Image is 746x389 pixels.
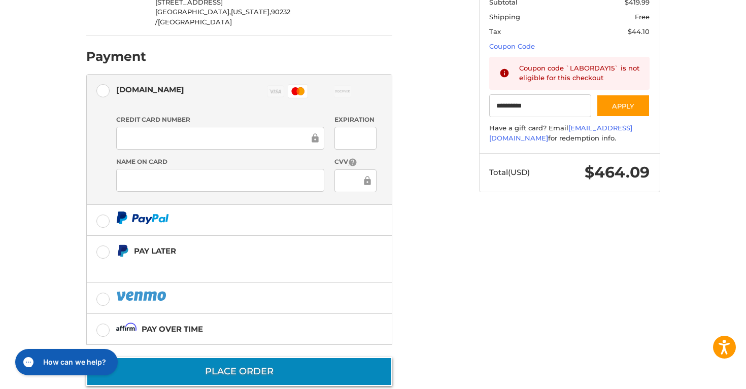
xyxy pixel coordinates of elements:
[519,63,640,83] div: Coupon code `LABORDAY15` is not eligible for this checkout
[116,244,129,257] img: Pay Later icon
[86,49,146,64] h2: Payment
[662,362,746,389] iframe: Google Customer Reviews
[231,8,271,16] span: [US_STATE],
[585,163,650,182] span: $464.09
[116,157,324,166] label: Name on Card
[334,157,377,167] label: CVV
[116,262,328,270] iframe: PayPal Message 2
[158,18,232,26] span: [GEOGRAPHIC_DATA]
[116,81,184,98] div: [DOMAIN_NAME]
[489,13,520,21] span: Shipping
[334,115,377,124] label: Expiration
[10,345,121,379] iframe: Gorgias live chat messenger
[635,13,650,21] span: Free
[489,42,535,50] a: Coupon Code
[155,8,290,26] span: 90232 /
[142,321,203,337] div: Pay over time
[116,115,324,124] label: Credit Card Number
[489,124,632,142] a: [EMAIL_ADDRESS][DOMAIN_NAME]
[596,94,650,117] button: Apply
[155,8,231,16] span: [GEOGRAPHIC_DATA],
[86,357,392,386] button: Place Order
[116,290,168,302] img: PayPal icon
[489,27,501,36] span: Tax
[489,123,650,143] div: Have a gift card? Email for redemption info.
[489,94,591,117] input: Gift Certificate or Coupon Code
[134,242,328,259] div: Pay Later
[489,167,530,177] span: Total (USD)
[628,27,650,36] span: $44.10
[116,323,137,335] img: Affirm icon
[116,211,169,224] img: PayPal icon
